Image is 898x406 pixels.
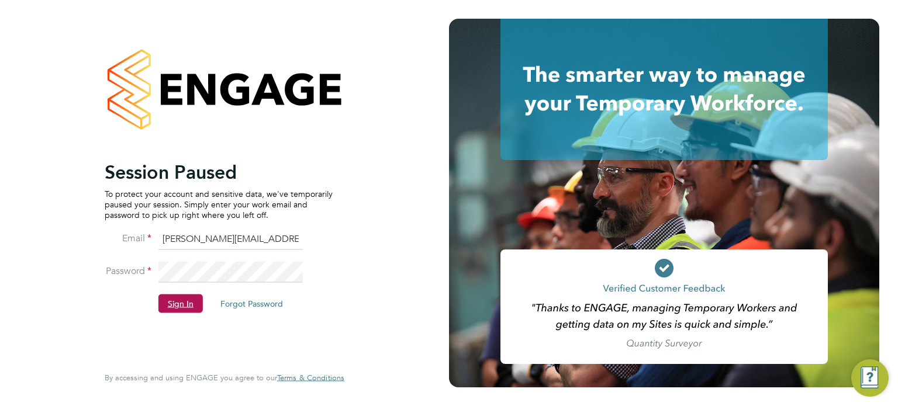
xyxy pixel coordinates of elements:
span: Terms & Conditions [277,373,344,383]
button: Forgot Password [211,294,292,313]
input: Enter your work email... [158,229,303,250]
button: Engage Resource Center [851,359,889,397]
span: By accessing and using ENGAGE you agree to our [105,373,344,383]
label: Password [105,265,151,277]
button: Sign In [158,294,203,313]
label: Email [105,232,151,244]
h2: Session Paused [105,160,333,183]
a: Terms & Conditions [277,373,344,383]
p: To protect your account and sensitive data, we've temporarily paused your session. Simply enter y... [105,188,333,220]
